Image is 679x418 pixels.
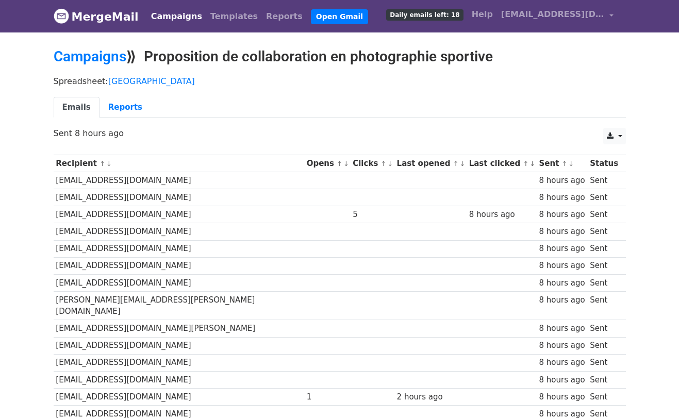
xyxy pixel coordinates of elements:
td: [EMAIL_ADDRESS][DOMAIN_NAME] [54,257,304,274]
div: 8 hours ago [539,323,585,335]
td: [EMAIL_ADDRESS][DOMAIN_NAME] [54,189,304,206]
td: Sent [587,291,620,320]
td: [EMAIL_ADDRESS][DOMAIN_NAME] [54,223,304,240]
div: 8 hours ago [539,209,585,221]
div: 8 hours ago [539,294,585,306]
td: Sent [587,354,620,371]
a: MergeMail [54,6,139,27]
div: 8 hours ago [539,340,585,352]
div: 8 hours ago [539,260,585,272]
a: ↑ [523,160,528,168]
th: Opens [304,155,351,172]
span: Daily emails left: 18 [386,9,463,21]
a: Open Gmail [311,9,368,24]
td: Sent [587,206,620,223]
a: ↓ [343,160,349,168]
div: 8 hours ago [539,374,585,386]
th: Recipient [54,155,304,172]
td: [EMAIL_ADDRESS][DOMAIN_NAME] [54,388,304,405]
div: 8 hours ago [539,175,585,187]
td: [EMAIL_ADDRESS][DOMAIN_NAME] [54,172,304,189]
div: 8 hours ago [539,226,585,238]
a: Campaigns [54,48,126,65]
th: Clicks [350,155,394,172]
td: [EMAIL_ADDRESS][DOMAIN_NAME][PERSON_NAME] [54,320,304,337]
div: 8 hours ago [469,209,534,221]
td: [EMAIL_ADDRESS][DOMAIN_NAME] [54,337,304,354]
a: Reports [262,6,307,27]
td: [EMAIL_ADDRESS][DOMAIN_NAME] [54,274,304,291]
a: ↓ [568,160,574,168]
div: 8 hours ago [539,391,585,403]
td: Sent [587,240,620,257]
a: Templates [206,6,262,27]
th: Status [587,155,620,172]
a: ↓ [387,160,393,168]
div: 8 hours ago [539,243,585,255]
p: Spreadsheet: [54,76,626,87]
td: Sent [587,388,620,405]
a: [EMAIL_ADDRESS][DOMAIN_NAME] [497,4,618,28]
img: MergeMail logo [54,8,69,24]
td: Sent [587,371,620,388]
td: Sent [587,320,620,337]
div: 2 hours ago [397,391,464,403]
div: 5 [353,209,392,221]
a: Daily emails left: 18 [382,4,467,25]
td: Sent [587,172,620,189]
iframe: Chat Widget [627,369,679,418]
div: 8 hours ago [539,192,585,204]
a: ↑ [562,160,568,168]
a: ↓ [106,160,112,168]
div: 1 [307,391,348,403]
span: [EMAIL_ADDRESS][DOMAIN_NAME] [501,8,604,21]
td: [EMAIL_ADDRESS][DOMAIN_NAME] [54,240,304,257]
td: [EMAIL_ADDRESS][DOMAIN_NAME] [54,371,304,388]
a: Campaigns [147,6,206,27]
a: Emails [54,97,100,118]
td: [PERSON_NAME][EMAIL_ADDRESS][PERSON_NAME][DOMAIN_NAME] [54,291,304,320]
td: Sent [587,257,620,274]
a: ↓ [459,160,465,168]
a: ↑ [453,160,459,168]
td: Sent [587,337,620,354]
a: ↑ [337,160,342,168]
a: ↓ [529,160,535,168]
a: Help [468,4,497,25]
div: 8 hours ago [539,277,585,289]
a: [GEOGRAPHIC_DATA] [108,76,195,86]
td: [EMAIL_ADDRESS][DOMAIN_NAME] [54,354,304,371]
th: Last opened [394,155,467,172]
p: Sent 8 hours ago [54,128,626,139]
a: ↑ [381,160,387,168]
td: Sent [587,189,620,206]
td: Sent [587,223,620,240]
div: 8 hours ago [539,357,585,369]
a: Reports [100,97,151,118]
a: ↑ [100,160,105,168]
td: Sent [587,274,620,291]
th: Sent [537,155,588,172]
td: [EMAIL_ADDRESS][DOMAIN_NAME] [54,206,304,223]
h2: ⟫ Proposition de collaboration en photographie sportive [54,48,626,65]
th: Last clicked [467,155,537,172]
